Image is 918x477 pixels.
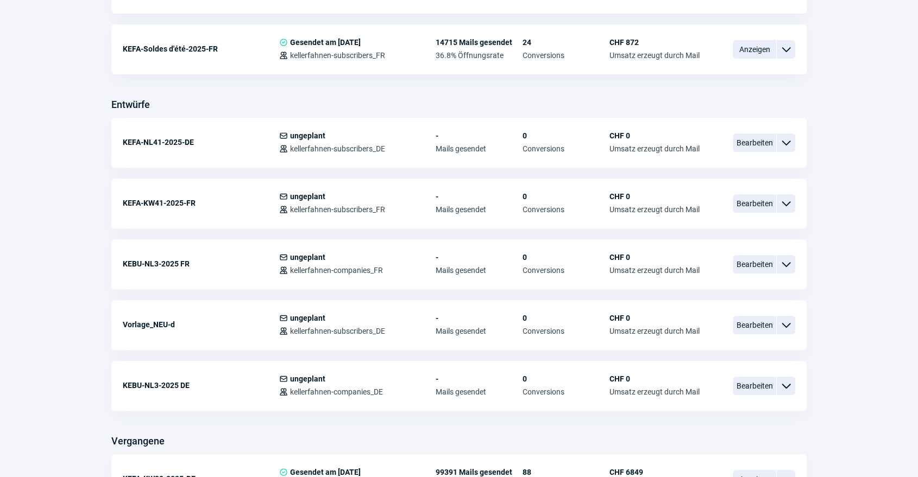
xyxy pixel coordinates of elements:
[123,192,279,214] div: KEFA-KW41-2025-FR
[609,374,700,383] span: CHF 0
[523,387,609,396] span: Conversions
[609,387,700,396] span: Umsatz erzeugt durch Mail
[436,205,523,214] span: Mails gesendet
[436,387,523,396] span: Mails gesendet
[436,374,523,383] span: -
[609,192,700,201] span: CHF 0
[609,131,700,140] span: CHF 0
[523,374,609,383] span: 0
[290,253,325,262] span: ungeplant
[523,144,609,153] span: Conversions
[609,314,700,322] span: CHF 0
[290,314,325,322] span: ungeplant
[523,192,609,201] span: 0
[609,253,700,262] span: CHF 0
[523,205,609,214] span: Conversions
[436,327,523,335] span: Mails gesendet
[733,40,776,59] span: Anzeigen
[436,38,523,47] span: 14715 Mails gesendet
[523,468,609,476] span: 88
[733,133,776,152] span: Bearbeiten
[123,314,279,335] div: Vorlage_NEU-d
[290,327,385,335] span: kellerfahnen-subscribers_DE
[436,253,523,262] span: -
[290,374,325,383] span: ungeplant
[436,144,523,153] span: Mails gesendet
[523,327,609,335] span: Conversions
[290,38,361,47] span: Gesendet am [DATE]
[111,433,165,450] h3: Vergangene
[290,266,383,275] span: kellerfahnen-companies_FR
[123,131,279,153] div: KEFA-NL41-2025-DE
[123,374,279,396] div: KEBU-NL3-2025 DE
[523,131,609,140] span: 0
[123,38,279,60] div: KEFA-Soldes d'été-2025-FR
[290,468,361,476] span: Gesendet am [DATE]
[733,194,776,213] span: Bearbeiten
[290,144,385,153] span: kellerfahnen-subscribers_DE
[609,205,700,214] span: Umsatz erzeugt durch Mail
[609,327,700,335] span: Umsatz erzeugt durch Mail
[523,38,609,47] span: 24
[733,377,776,395] span: Bearbeiten
[523,253,609,262] span: 0
[436,314,523,322] span: -
[290,192,325,201] span: ungeplant
[436,192,523,201] span: -
[733,316,776,334] span: Bearbeiten
[523,51,609,60] span: Conversions
[436,266,523,275] span: Mails gesendet
[523,314,609,322] span: 0
[733,255,776,274] span: Bearbeiten
[290,387,383,396] span: kellerfahnen-companies_DE
[290,51,385,60] span: kellerfahnen-subscribers_FR
[436,131,523,140] span: -
[609,144,700,153] span: Umsatz erzeugt durch Mail
[609,38,700,47] span: CHF 872
[123,253,279,275] div: KEBU-NL3-2025 FR
[523,266,609,275] span: Conversions
[436,468,523,476] span: 99391 Mails gesendet
[609,51,700,60] span: Umsatz erzeugt durch Mail
[290,205,385,214] span: kellerfahnen-subscribers_FR
[436,51,523,60] span: 36.8% Öffnungsrate
[290,131,325,140] span: ungeplant
[111,96,150,113] h3: Entwürfe
[609,266,700,275] span: Umsatz erzeugt durch Mail
[609,468,700,476] span: CHF 6849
